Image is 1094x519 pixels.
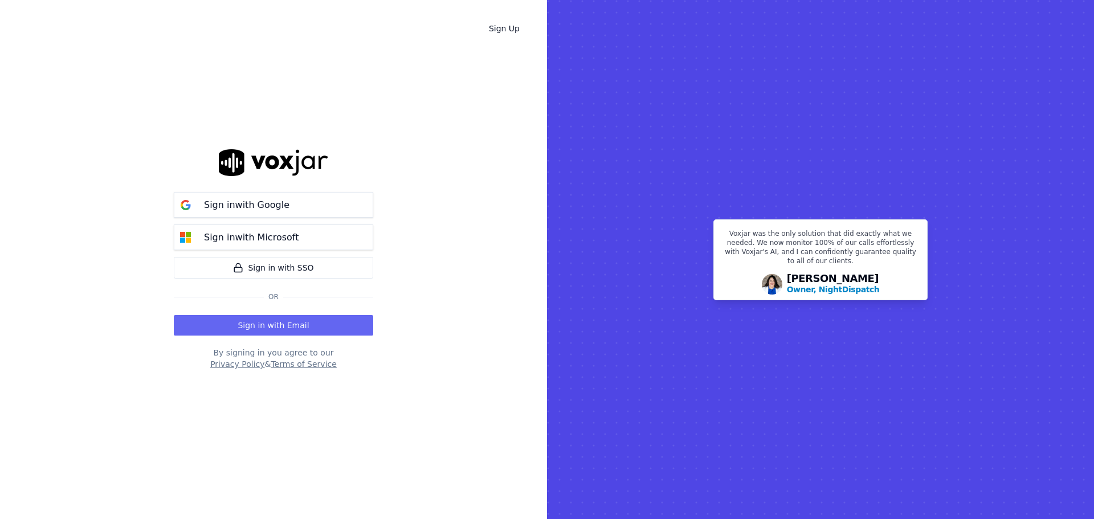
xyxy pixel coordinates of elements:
button: Sign in with Email [174,315,373,336]
div: [PERSON_NAME] [787,273,880,295]
p: Sign in with Microsoft [204,231,299,244]
div: By signing in you agree to our & [174,347,373,370]
button: Sign inwith Microsoft [174,224,373,250]
img: Avatar [762,274,782,295]
img: microsoft Sign in button [174,226,197,249]
button: Sign inwith Google [174,192,373,218]
img: google Sign in button [174,194,197,216]
button: Privacy Policy [210,358,264,370]
img: logo [219,149,328,176]
a: Sign in with SSO [174,257,373,279]
p: Sign in with Google [204,198,289,212]
p: Voxjar was the only solution that did exactly what we needed. We now monitor 100% of our calls ef... [721,229,920,270]
button: Terms of Service [271,358,336,370]
span: Or [264,292,283,301]
p: Owner, NightDispatch [787,284,880,295]
a: Sign Up [480,18,529,39]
